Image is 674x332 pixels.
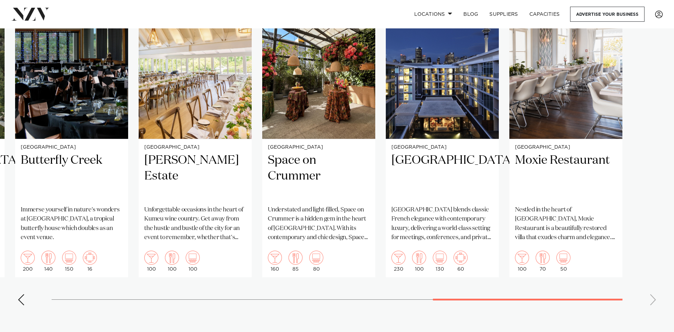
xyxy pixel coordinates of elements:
div: 16 [83,251,97,272]
small: [GEOGRAPHIC_DATA] [391,145,493,150]
img: theatre.png [62,251,76,265]
small: [GEOGRAPHIC_DATA] [515,145,617,150]
p: Unforgettable occasions in the heart of Kumeu wine country. Get away from the hustle and bustle o... [144,205,246,242]
div: 80 [309,251,323,272]
h2: [PERSON_NAME] Estate [144,153,246,200]
img: meeting.png [83,251,97,265]
a: BLOG [458,7,484,22]
div: 100 [165,251,179,272]
div: 70 [536,251,550,272]
div: 200 [21,251,35,272]
div: 100 [186,251,200,272]
img: dining.png [412,251,426,265]
div: 100 [515,251,529,272]
div: 230 [391,251,405,272]
small: [GEOGRAPHIC_DATA] [268,145,370,150]
a: SUPPLIERS [484,7,523,22]
img: theatre.png [556,251,570,265]
img: theatre.png [309,251,323,265]
div: 140 [41,251,55,272]
img: theatre.png [433,251,447,265]
img: cocktail.png [391,251,405,265]
img: dining.png [536,251,550,265]
div: 130 [433,251,447,272]
p: Immerse yourself in nature's wonders at [GEOGRAPHIC_DATA], a tropical butterfly house which doubl... [21,205,123,242]
h2: Butterfly Creek [21,153,123,200]
img: dining.png [289,251,303,265]
small: [GEOGRAPHIC_DATA] [21,145,123,150]
img: theatre.png [186,251,200,265]
img: cocktail.png [144,251,158,265]
div: 50 [556,251,570,272]
p: Understated and light-filled, Space on Crummer is a hidden gem in the heart of [GEOGRAPHIC_DATA].... [268,205,370,242]
a: Capacities [524,7,566,22]
p: Nestled in the heart of [GEOGRAPHIC_DATA], Moxie Restaurant is a beautifully restored villa that ... [515,205,617,242]
div: 160 [268,251,282,272]
div: 85 [289,251,303,272]
img: cocktail.png [21,251,35,265]
h2: [GEOGRAPHIC_DATA] [391,153,493,200]
img: nzv-logo.png [11,8,49,20]
div: 100 [144,251,158,272]
a: Advertise your business [570,7,645,22]
img: dining.png [165,251,179,265]
small: [GEOGRAPHIC_DATA] [144,145,246,150]
h2: Space on Crummer [268,153,370,200]
h2: Moxie Restaurant [515,153,617,200]
img: dining.png [41,251,55,265]
div: 150 [62,251,76,272]
p: [GEOGRAPHIC_DATA] blends classic French elegance with contemporary luxury, delivering a world-cla... [391,205,493,242]
img: cocktail.png [515,251,529,265]
a: Locations [409,7,458,22]
div: 100 [412,251,426,272]
img: meeting.png [454,251,468,265]
img: cocktail.png [268,251,282,265]
div: 60 [454,251,468,272]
